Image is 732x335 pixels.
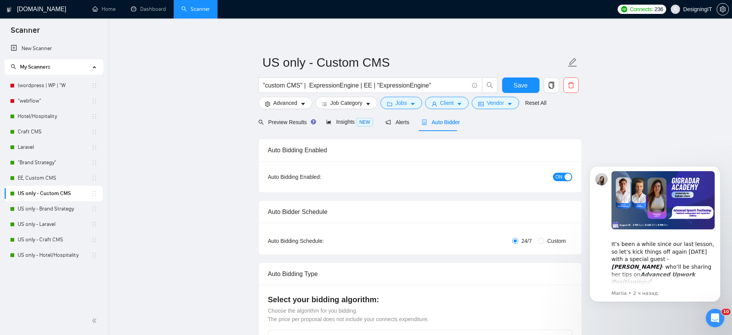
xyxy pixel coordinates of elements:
span: idcard [478,101,484,107]
span: Save [514,81,528,90]
span: notification [385,120,391,125]
div: Auto Bidding Type [268,263,572,285]
span: holder [91,144,97,150]
span: setting [265,101,270,107]
a: Hotel/Hospitality [18,109,91,124]
span: holder [91,82,97,89]
li: New Scanner [5,41,103,56]
span: Alerts [385,119,409,125]
a: "webflow" [18,93,91,109]
span: search [258,120,264,125]
a: setting [717,6,729,12]
button: setting [717,3,729,15]
span: Custom [544,237,569,245]
a: US only - Brand Strategy [18,201,91,217]
span: Jobs [395,99,407,107]
a: New Scanner [11,41,97,56]
span: Scanner [5,25,46,41]
button: copy [544,77,559,93]
button: delete [563,77,579,93]
span: 24/7 [518,237,535,245]
button: barsJob Categorycaret-down [315,97,377,109]
span: Preview Results [258,119,314,125]
div: Auto Bidding Enabled: [268,173,369,181]
li: US only - Custom CMS [5,186,103,201]
a: searchScanner [181,6,210,12]
button: search [482,77,497,93]
iframe: Intercom live chat [706,309,724,327]
a: Laravel [18,140,91,155]
a: US only - Laravel [18,217,91,232]
span: folder [387,101,392,107]
span: bars [322,101,327,107]
span: Auto Bidder [422,119,460,125]
span: My Scanners [20,64,50,70]
div: Tooltip anchor [310,118,317,125]
span: edit [568,57,578,67]
span: Advanced [273,99,297,107]
span: double-left [92,317,99,325]
span: My Scanners [11,64,50,70]
span: user [673,7,678,12]
span: holder [91,237,97,243]
li: US only - Laravel [5,217,103,232]
span: Client [440,99,454,107]
span: user [432,101,437,107]
span: copy [544,82,559,89]
span: NEW [356,118,373,126]
li: EE, Custom CMS [5,170,103,186]
a: EE, Custom CMS [18,170,91,186]
li: Laravel [5,140,103,155]
span: search [11,64,16,69]
li: Craft CMS [5,124,103,140]
a: US only - Custom CMS [18,186,91,201]
h4: Select your bidding algorithm: [268,294,572,305]
span: caret-down [457,101,462,107]
li: Hotel/Hospitality [5,109,103,124]
a: Reset All [525,99,546,107]
span: Choose the algorithm for you bidding. The price per proposal does not include your connects expen... [268,308,429,322]
div: Auto Bidding Enabled [268,139,572,161]
li: "Brand Strategy" [5,155,103,170]
span: Vendor [487,99,504,107]
a: Craft CMS [18,124,91,140]
span: delete [564,82,578,89]
span: holder [91,190,97,197]
span: Insights [326,119,373,125]
li: (wordpress | WP | "W [5,78,103,93]
button: Save [502,77,539,93]
span: holder [91,175,97,181]
div: Auto Bidding Schedule: [268,237,369,245]
button: idcardVendorcaret-down [472,97,519,109]
img: upwork-logo.png [621,6,627,12]
a: homeHome [92,6,116,12]
a: US only - Craft CMS [18,232,91,247]
a: dashboardDashboard [131,6,166,12]
input: Search Freelance Jobs... [263,81,469,90]
span: Connects: [630,5,653,13]
li: "webflow" [5,93,103,109]
span: holder [91,221,97,227]
span: holder [91,113,97,120]
span: ON [556,173,563,181]
span: caret-down [507,101,513,107]
a: US only - Hotel/Hospitality [18,247,91,263]
span: 10 [722,309,730,315]
iframe: Intercom notifications сообщение [578,155,732,314]
span: area-chart [326,119,332,125]
span: holder [91,160,97,166]
div: Auto Bidder Schedule [268,201,572,223]
a: "Brand Strategy" [18,155,91,170]
li: US only - Brand Strategy [5,201,103,217]
span: caret-down [300,101,306,107]
button: folderJobscaret-down [380,97,422,109]
span: Job Category [330,99,362,107]
span: holder [91,252,97,258]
